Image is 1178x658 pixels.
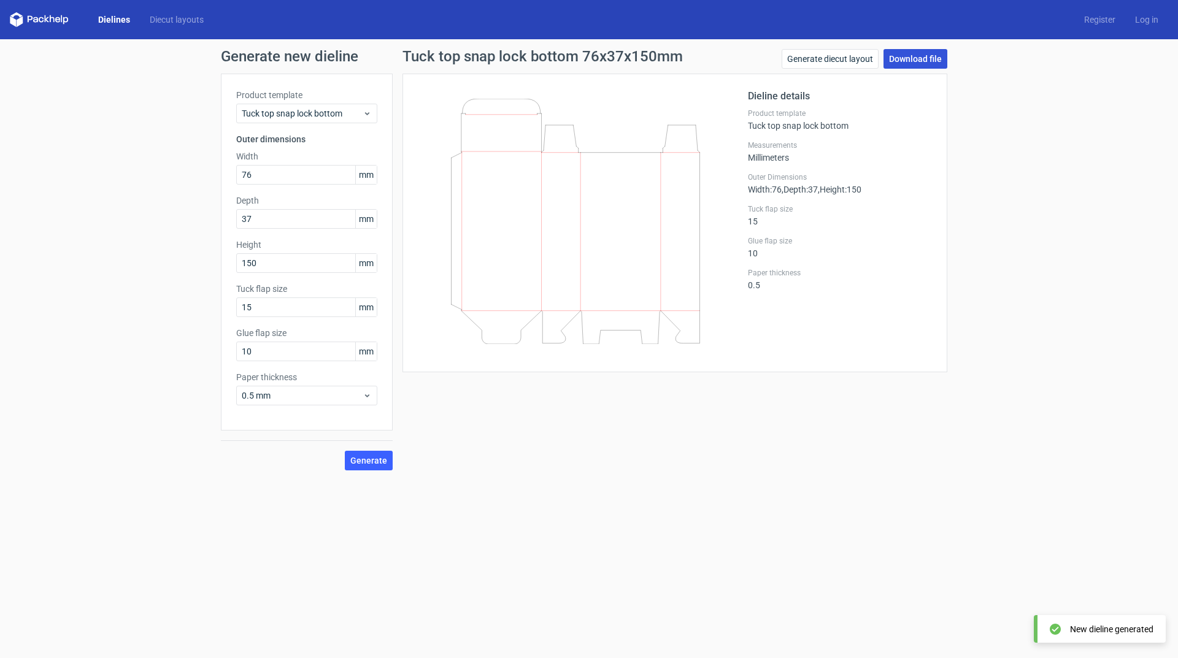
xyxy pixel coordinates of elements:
[748,140,932,163] div: Millimeters
[236,133,377,145] h3: Outer dimensions
[236,194,377,207] label: Depth
[355,210,377,228] span: mm
[1074,13,1125,26] a: Register
[236,283,377,295] label: Tuck flap size
[1070,623,1153,635] div: New dieline generated
[140,13,214,26] a: Diecut layouts
[748,268,932,290] div: 0.5
[355,342,377,361] span: mm
[236,327,377,339] label: Glue flap size
[345,451,393,470] button: Generate
[748,204,932,226] div: 15
[782,185,818,194] span: , Depth : 37
[242,107,363,120] span: Tuck top snap lock bottom
[350,456,387,465] span: Generate
[748,236,932,246] label: Glue flap size
[221,49,957,64] h1: Generate new dieline
[236,89,377,101] label: Product template
[236,371,377,383] label: Paper thickness
[748,172,932,182] label: Outer Dimensions
[748,109,932,118] label: Product template
[402,49,683,64] h1: Tuck top snap lock bottom 76x37x150mm
[782,49,879,69] a: Generate diecut layout
[748,109,932,131] div: Tuck top snap lock bottom
[748,268,932,278] label: Paper thickness
[1125,13,1168,26] a: Log in
[748,236,932,258] div: 10
[236,239,377,251] label: Height
[748,140,932,150] label: Measurements
[355,298,377,316] span: mm
[748,185,782,194] span: Width : 76
[748,89,932,104] h2: Dieline details
[88,13,140,26] a: Dielines
[355,166,377,184] span: mm
[355,254,377,272] span: mm
[242,389,363,402] span: 0.5 mm
[818,185,861,194] span: , Height : 150
[883,49,947,69] a: Download file
[236,150,377,163] label: Width
[748,204,932,214] label: Tuck flap size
